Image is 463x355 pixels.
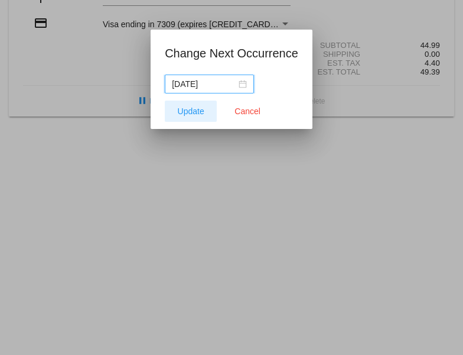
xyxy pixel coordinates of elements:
span: Update [178,106,204,116]
h1: Change Next Occurrence [165,44,298,63]
button: Update [165,101,217,122]
input: Select date [172,78,236,91]
span: Cancel [234,106,260,116]
button: Close dialog [221,101,273,122]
